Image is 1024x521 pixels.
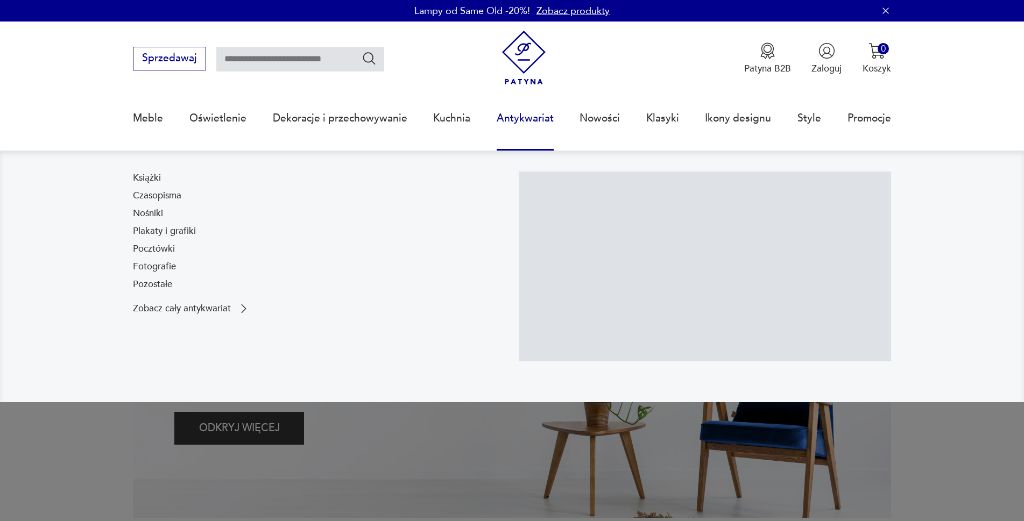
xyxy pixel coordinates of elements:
a: Oświetlenie [189,94,246,143]
a: Promocje [848,94,891,143]
img: Ikona medalu [759,42,776,59]
img: Ikonka użytkownika [818,42,835,59]
button: Zaloguj [811,42,842,75]
img: Patyna - sklep z meblami i dekoracjami vintage [497,31,551,85]
a: Ikona medaluPatyna B2B [744,42,791,75]
button: Sprzedawaj [133,47,206,70]
div: 0 [878,43,889,54]
a: Meble [133,94,163,143]
button: 0Koszyk [863,42,891,75]
a: Nowości [580,94,620,143]
p: Koszyk [863,62,891,75]
a: Nośniki [133,207,163,220]
a: Sprzedawaj [133,55,206,63]
p: Zaloguj [811,62,842,75]
a: Książki [133,172,161,184]
a: Klasyki [646,94,679,143]
a: Zobacz cały antykwariat [133,302,250,315]
a: Fotografie [133,260,176,273]
a: Czasopisma [133,189,181,202]
img: Ikona koszyka [868,42,885,59]
a: Style [797,94,821,143]
button: Szukaj [362,51,377,66]
p: Patyna B2B [744,62,791,75]
p: Lampy od Same Old -20%! [414,4,530,18]
a: Dekoracje i przechowywanie [273,94,407,143]
a: Kuchnia [433,94,470,143]
a: Zobacz produkty [536,4,610,18]
p: Zobacz cały antykwariat [133,304,231,313]
a: Pocztówki [133,242,175,255]
a: Ikony designu [705,94,771,143]
button: Patyna B2B [744,42,791,75]
a: Plakaty i grafiki [133,225,196,238]
a: Antykwariat [497,94,554,143]
a: Pozostałe [133,278,172,291]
